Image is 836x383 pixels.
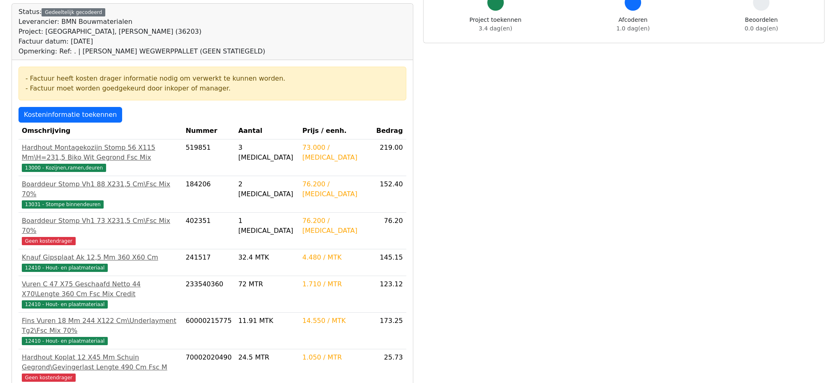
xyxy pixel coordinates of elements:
div: 11.91 MTK [238,316,296,326]
span: Geen kostendrager [22,237,76,245]
div: Hardhout Koplat 12 X45 Mm Schuin Gegrond\Gevingerlast Lengte 490 Cm Fsc M [22,353,179,372]
div: 76.200 / [MEDICAL_DATA] [302,179,369,199]
div: 76.200 / [MEDICAL_DATA] [302,216,369,236]
a: Boarddeur Stomp Vh1 88 X231,5 Cm\Fsc Mix 70%13031 - Stompe binnendeuren [22,179,179,209]
td: 145.15 [372,249,406,276]
div: Status: [19,7,265,56]
div: Boarddeur Stomp Vh1 88 X231,5 Cm\Fsc Mix 70% [22,179,179,199]
span: 13031 - Stompe binnendeuren [22,200,104,209]
div: 2 [MEDICAL_DATA] [238,179,296,199]
td: 123.12 [372,276,406,313]
div: Afcoderen [616,16,650,33]
td: 519851 [182,139,235,176]
div: - Factuur heeft kosten drager informatie nodig om verwerkt te kunnen worden. [25,74,399,84]
a: Hardhout Montagekozijn Stomp 56 X115 Mm\H=231,5 Biko Wit Gegrond Fsc Mix13000 - Kozijnen,ramen,de... [22,143,179,172]
a: Knauf Gipsplaat Ak 12,5 Mm 360 X60 Cm12410 - Hout- en plaatmateriaal [22,253,179,272]
span: Geen kostendrager [22,374,76,382]
td: 402351 [182,213,235,249]
div: Boarddeur Stomp Vh1 73 X231,5 Cm\Fsc Mix 70% [22,216,179,236]
div: 4.480 / MTK [302,253,369,262]
span: 12410 - Hout- en plaatmateriaal [22,337,108,345]
div: 1.050 / MTR [302,353,369,362]
span: 1.0 dag(en) [616,25,650,32]
div: 24.5 MTR [238,353,296,362]
div: Opmerking: Ref: . | [PERSON_NAME] WEGWERPPALLET (GEEN STATIEGELD) [19,46,265,56]
span: 13000 - Kozijnen,ramen,deuren [22,164,106,172]
div: Factuur datum: [DATE] [19,37,265,46]
th: Omschrijving [19,123,182,139]
th: Nummer [182,123,235,139]
div: Vuren C 47 X75 Geschaafd Netto 44 X70\Lengte 360 Cm Fsc Mix Credit [22,279,179,299]
th: Prijs / eenh. [299,123,372,139]
span: 12410 - Hout- en plaatmateriaal [22,300,108,309]
div: 32.4 MTK [238,253,296,262]
span: 12410 - Hout- en plaatmateriaal [22,264,108,272]
div: Fins Vuren 18 Mm 244 X122 Cm\Underlayment Tg2\Fsc Mix 70% [22,316,179,336]
div: Hardhout Montagekozijn Stomp 56 X115 Mm\H=231,5 Biko Wit Gegrond Fsc Mix [22,143,179,162]
span: 3.4 dag(en) [479,25,512,32]
th: Aantal [235,123,299,139]
span: 0.0 dag(en) [745,25,778,32]
td: 219.00 [372,139,406,176]
a: Fins Vuren 18 Mm 244 X122 Cm\Underlayment Tg2\Fsc Mix 70%12410 - Hout- en plaatmateriaal [22,316,179,346]
div: Knauf Gipsplaat Ak 12,5 Mm 360 X60 Cm [22,253,179,262]
div: 3 [MEDICAL_DATA] [238,143,296,162]
td: 76.20 [372,213,406,249]
a: Hardhout Koplat 12 X45 Mm Schuin Gegrond\Gevingerlast Lengte 490 Cm Fsc MGeen kostendrager [22,353,179,382]
div: Project: [GEOGRAPHIC_DATA], [PERSON_NAME] (36203) [19,27,265,37]
div: Beoordelen [745,16,778,33]
div: 73.000 / [MEDICAL_DATA] [302,143,369,162]
div: Gedeeltelijk gecodeerd [42,8,105,16]
td: 173.25 [372,313,406,349]
div: 72 MTR [238,279,296,289]
th: Bedrag [372,123,406,139]
td: 241517 [182,249,235,276]
td: 60000215775 [182,313,235,349]
a: Boarddeur Stomp Vh1 73 X231,5 Cm\Fsc Mix 70%Geen kostendrager [22,216,179,246]
td: 233540360 [182,276,235,313]
td: 152.40 [372,176,406,213]
a: Kosteninformatie toekennen [19,107,122,123]
div: 1.710 / MTR [302,279,369,289]
div: 14.550 / MTK [302,316,369,326]
a: Vuren C 47 X75 Geschaafd Netto 44 X70\Lengte 360 Cm Fsc Mix Credit12410 - Hout- en plaatmateriaal [22,279,179,309]
div: Project toekennen [470,16,521,33]
td: 184206 [182,176,235,213]
div: Leverancier: BMN Bouwmaterialen [19,17,265,27]
div: - Factuur moet worden goedgekeurd door inkoper of manager. [25,84,399,93]
div: 1 [MEDICAL_DATA] [238,216,296,236]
